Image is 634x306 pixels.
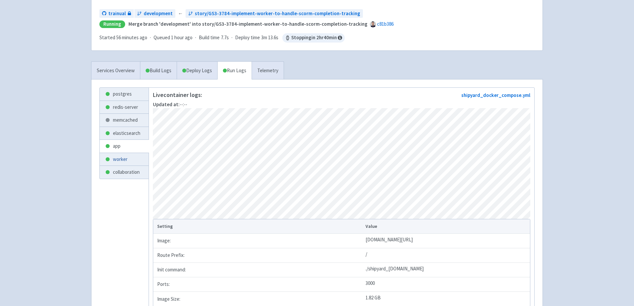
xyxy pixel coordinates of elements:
span: 7.7s [221,34,229,42]
th: Value [363,219,530,234]
th: Setting [153,219,363,234]
a: Build Logs [140,62,177,80]
a: memcached [100,114,149,127]
span: Build time [199,34,220,42]
span: Stopping in 2 hr 40 min [282,33,345,43]
a: redis-server [100,101,149,114]
a: Telemetry [252,62,284,80]
time: 56 minutes ago [116,34,147,41]
span: --:-- [153,101,187,107]
time: 1 hour ago [171,34,193,41]
span: development [144,10,173,17]
strong: Updated at: [153,101,180,107]
td: ./shipyard_[DOMAIN_NAME] [363,263,530,277]
span: ← [178,10,183,17]
span: 3m 13.6s [261,34,278,42]
p: Live container logs: [153,92,202,98]
span: Started [99,34,147,41]
td: 3000 [363,277,530,292]
span: Queued [154,34,193,41]
a: collaboration [100,166,149,179]
td: Ports: [153,277,363,292]
a: app [100,140,149,153]
a: Deploy Logs [177,62,217,80]
td: [DOMAIN_NAME][URL] [363,234,530,248]
td: Image: [153,234,363,248]
td: / [363,248,530,263]
a: postgres [100,88,149,101]
a: trainual [99,9,134,18]
span: trainual [108,10,126,17]
td: Route Prefix: [153,248,363,263]
a: Run Logs [217,62,252,80]
div: · · · [99,33,345,43]
span: story/GS3-3784-implement-worker-to-handle-scorm-completion-tracking [195,10,360,17]
td: Init command: [153,263,363,277]
a: Services Overview [91,62,140,80]
a: story/GS3-3784-implement-worker-to-handle-scorm-completion-tracking [186,9,363,18]
span: Deploy time [235,34,260,42]
a: development [134,9,175,18]
a: c81b386 [377,21,394,27]
div: Running [99,20,125,28]
strong: Merge branch 'development' into story/GS3-3784-implement-worker-to-handle-scorm-completion-tracking [128,21,368,27]
a: elasticsearch [100,127,149,140]
a: worker [100,153,149,166]
a: shipyard_docker_compose.yml [461,92,530,98]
